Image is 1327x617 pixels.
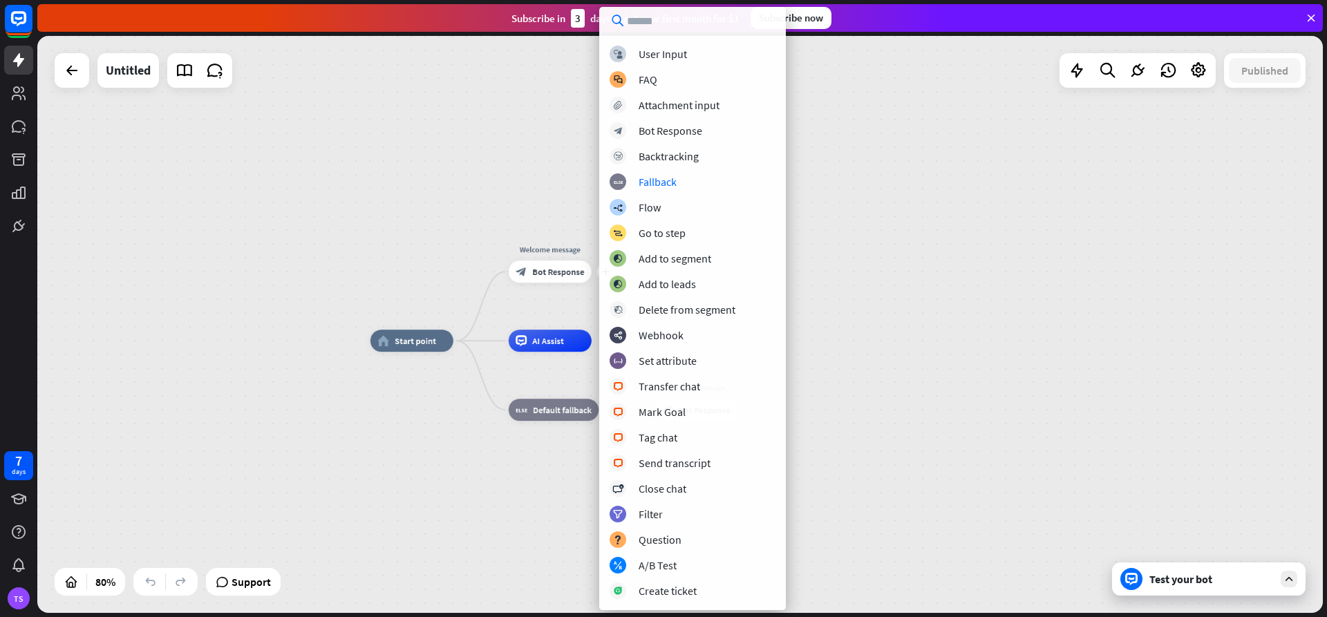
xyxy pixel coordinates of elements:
[1149,572,1274,586] div: Test your bot
[516,404,527,415] i: block_fallback
[639,124,702,137] div: Bot Response
[11,6,53,47] button: Open LiveChat chat widget
[639,200,661,214] div: Flow
[639,430,677,444] div: Tag chat
[516,266,527,277] i: block_bot_response
[614,101,623,110] i: block_attachment
[612,484,623,493] i: block_close_chat
[500,244,600,255] div: Welcome message
[4,451,33,480] a: 7 days
[614,357,623,366] i: block_set_attribute
[613,433,623,442] i: block_livechat
[91,571,120,593] div: 80%
[511,9,740,28] div: Subscribe in days to get your first month for $1
[532,266,584,277] span: Bot Response
[639,251,711,265] div: Add to segment
[639,73,657,86] div: FAQ
[639,405,686,419] div: Mark Goal
[614,152,623,161] i: block_backtracking
[613,408,623,417] i: block_livechat
[571,9,585,28] div: 3
[613,510,623,519] i: filter
[639,98,719,112] div: Attachment input
[613,203,623,212] i: builder_tree
[751,7,831,29] div: Subscribe now
[639,303,735,316] div: Delete from segment
[639,558,677,572] div: A/B Test
[614,561,623,570] i: block_ab_testing
[639,379,700,393] div: Transfer chat
[639,482,686,495] div: Close chat
[533,404,592,415] span: Default fallback
[377,335,389,346] i: home_2
[613,229,623,238] i: block_goto
[12,467,26,477] div: days
[639,226,686,240] div: Go to step
[613,254,623,263] i: block_add_to_segment
[614,178,623,187] i: block_fallback
[614,331,623,340] i: webhooks
[613,280,623,289] i: block_add_to_segment
[639,584,697,598] div: Create ticket
[639,507,663,521] div: Filter
[1229,58,1301,83] button: Published
[639,533,681,547] div: Question
[532,335,564,346] span: AI Assist
[106,53,151,88] div: Untitled
[639,354,697,368] div: Set attribute
[639,149,699,163] div: Backtracking
[639,277,696,291] div: Add to leads
[395,335,436,346] span: Start point
[614,75,623,84] i: block_faq
[639,328,684,342] div: Webhook
[614,50,623,59] i: block_user_input
[232,571,271,593] span: Support
[8,587,30,609] div: TS
[639,47,687,61] div: User Input
[613,459,623,468] i: block_livechat
[639,456,710,470] div: Send transcript
[613,382,623,391] i: block_livechat
[614,535,622,544] i: block_question
[614,305,623,314] i: block_delete_from_segment
[614,126,623,135] i: block_bot_response
[15,455,22,467] div: 7
[639,175,677,189] div: Fallback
